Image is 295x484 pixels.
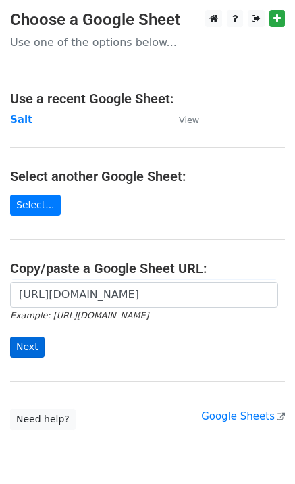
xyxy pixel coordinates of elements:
a: View [165,114,199,126]
input: Paste your Google Sheet URL here [10,282,278,308]
h4: Use a recent Google Sheet: [10,91,285,107]
input: Next [10,337,45,358]
a: Need help? [10,409,76,430]
h4: Select another Google Sheet: [10,168,285,185]
h4: Copy/paste a Google Sheet URL: [10,260,285,276]
a: Google Sheets [201,410,285,422]
p: Use one of the options below... [10,35,285,49]
a: Salt [10,114,32,126]
a: Select... [10,195,61,216]
h3: Choose a Google Sheet [10,10,285,30]
small: Example: [URL][DOMAIN_NAME] [10,310,149,320]
small: View [179,115,199,125]
iframe: Chat Widget [227,419,295,484]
